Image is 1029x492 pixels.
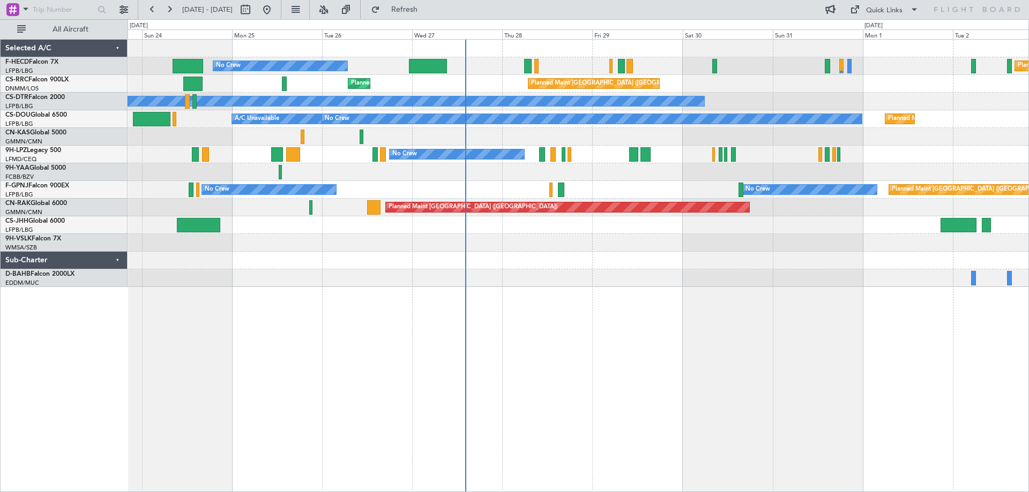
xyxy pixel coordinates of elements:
div: No Crew [745,181,770,198]
span: 9H-YAA [5,165,29,171]
div: Tue 26 [322,29,412,39]
span: 9H-LPZ [5,147,27,154]
a: D-BAHBFalcon 2000LX [5,271,74,277]
a: LFMD/CEQ [5,155,36,163]
a: 9H-LPZLegacy 500 [5,147,61,154]
a: LFPB/LBG [5,67,33,75]
div: No Crew [216,58,241,74]
a: CS-JHHGlobal 6000 [5,218,65,224]
div: No Crew [205,181,229,198]
a: CS-RRCFalcon 900LX [5,77,69,83]
a: LFPB/LBG [5,191,33,199]
a: WMSA/SZB [5,244,37,252]
div: Planned Maint [GEOGRAPHIC_DATA] ([GEOGRAPHIC_DATA]) [389,199,557,215]
div: [DATE] [864,21,883,31]
a: CS-DOUGlobal 6500 [5,112,67,118]
button: Quick Links [845,1,924,18]
div: A/C Unavailable [235,111,279,127]
button: Refresh [366,1,430,18]
div: No Crew [325,111,349,127]
span: All Aircraft [28,26,113,33]
div: Quick Links [866,5,903,16]
a: F-HECDFalcon 7X [5,59,58,65]
button: All Aircraft [12,21,116,38]
span: F-GPNJ [5,183,28,189]
div: Planned Maint [GEOGRAPHIC_DATA] ([GEOGRAPHIC_DATA]) [531,75,700,92]
span: Refresh [382,6,427,13]
a: 9H-YAAGlobal 5000 [5,165,66,171]
span: CN-KAS [5,130,30,136]
div: Mon 25 [232,29,322,39]
span: CS-RRC [5,77,28,83]
span: 9H-VSLK [5,236,32,242]
input: Trip Number [33,2,94,18]
div: Wed 27 [412,29,502,39]
div: Sun 31 [773,29,863,39]
a: GMMN/CMN [5,208,42,216]
span: CS-DOU [5,112,31,118]
div: Sun 24 [142,29,232,39]
div: No Crew [392,146,417,162]
span: D-BAHB [5,271,31,277]
a: CN-RAKGlobal 6000 [5,200,67,207]
a: 9H-VSLKFalcon 7X [5,236,61,242]
span: CS-DTR [5,94,28,101]
div: Mon 1 [863,29,953,39]
div: Sat 30 [683,29,773,39]
span: CS-JHH [5,218,28,224]
div: Fri 29 [592,29,682,39]
a: CN-KASGlobal 5000 [5,130,66,136]
div: Planned Maint [GEOGRAPHIC_DATA] ([GEOGRAPHIC_DATA]) [351,75,520,92]
a: FCBB/BZV [5,173,34,181]
span: CN-RAK [5,200,31,207]
a: CS-DTRFalcon 2000 [5,94,65,101]
div: Thu 28 [502,29,592,39]
a: LFPB/LBG [5,102,33,110]
a: LFPB/LBG [5,120,33,128]
span: [DATE] - [DATE] [182,5,233,14]
a: GMMN/CMN [5,138,42,146]
span: F-HECD [5,59,29,65]
a: DNMM/LOS [5,85,39,93]
div: [DATE] [130,21,148,31]
a: LFPB/LBG [5,226,33,234]
a: F-GPNJFalcon 900EX [5,183,69,189]
a: EDDM/MUC [5,279,39,287]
